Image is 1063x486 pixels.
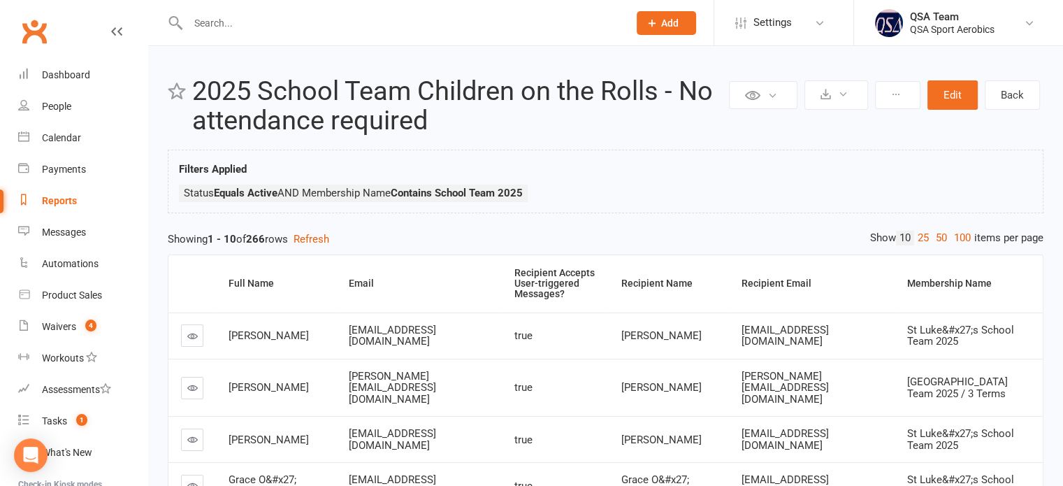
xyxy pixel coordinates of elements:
strong: 266 [246,233,265,245]
div: Payments [42,164,86,175]
button: Refresh [294,231,329,248]
a: People [18,91,147,122]
span: [EMAIL_ADDRESS][DOMAIN_NAME] [349,324,436,348]
button: Edit [927,80,978,110]
div: Show items per page [870,231,1043,245]
div: Dashboard [42,69,90,80]
span: St Luke&#x27;s School Team 2025 [907,427,1014,452]
span: Settings [753,7,792,38]
a: Messages [18,217,147,248]
a: What's New [18,437,147,469]
a: Reports [18,185,147,217]
span: [EMAIL_ADDRESS][DOMAIN_NAME] [349,427,436,452]
span: Status [184,187,277,199]
span: true [514,434,533,446]
div: Waivers [42,321,76,332]
div: Messages [42,227,86,238]
span: [PERSON_NAME] [229,381,309,394]
span: 4 [85,320,96,331]
div: Calendar [42,132,81,143]
div: What's New [42,447,92,458]
div: Recipient Email [742,278,883,289]
a: 10 [896,231,914,245]
span: [PERSON_NAME][EMAIL_ADDRESS][DOMAIN_NAME] [742,370,829,406]
span: [EMAIL_ADDRESS][DOMAIN_NAME] [742,324,829,348]
button: Add [637,11,696,35]
span: [PERSON_NAME] [621,381,702,394]
strong: Filters Applied [179,163,247,176]
div: Product Sales [42,290,102,301]
h2: 2025 School Team Children on the Rolls - No attendance required [192,77,725,136]
strong: 1 - 10 [208,233,236,245]
div: Recipient Name [621,278,718,289]
div: Full Name [229,278,325,289]
div: Membership Name [907,278,1032,289]
div: Automations [42,258,99,269]
a: 50 [932,231,950,245]
span: [PERSON_NAME] [229,434,309,446]
div: Assessments [42,384,111,395]
span: Add [661,17,679,29]
a: Dashboard [18,59,147,91]
div: Workouts [42,352,84,364]
div: QSA Team [910,10,995,23]
span: [PERSON_NAME] [229,329,309,342]
img: thumb_image1645967867.png [875,9,903,37]
div: Showing of rows [168,231,1043,248]
strong: Equals Active [214,187,277,199]
span: true [514,381,533,394]
div: People [42,101,71,112]
input: Search... [184,13,619,33]
a: Workouts [18,343,147,374]
span: AND Membership Name [277,187,523,199]
strong: Contains School Team 2025 [391,187,523,199]
a: Back [985,80,1040,110]
span: [PERSON_NAME] [621,434,702,446]
div: Recipient Accepts User-triggered Messages? [514,268,598,300]
span: [EMAIL_ADDRESS][DOMAIN_NAME] [742,427,829,452]
a: Payments [18,154,147,185]
a: Automations [18,248,147,280]
span: [PERSON_NAME] [621,329,702,342]
div: Tasks [42,415,67,427]
a: Clubworx [17,14,52,49]
div: QSA Sport Aerobics [910,23,995,36]
span: [GEOGRAPHIC_DATA] Team 2025 / 3 Terms [907,376,1008,400]
div: Open Intercom Messenger [14,438,48,472]
span: true [514,329,533,342]
span: [PERSON_NAME][EMAIL_ADDRESS][DOMAIN_NAME] [349,370,436,406]
a: Calendar [18,122,147,154]
a: 100 [950,231,974,245]
a: 25 [914,231,932,245]
div: Email [349,278,491,289]
span: St Luke&#x27;s School Team 2025 [907,324,1014,348]
a: Tasks 1 [18,406,147,437]
span: 1 [76,414,87,426]
a: Assessments [18,374,147,406]
a: Waivers 4 [18,311,147,343]
a: Product Sales [18,280,147,311]
div: Reports [42,195,77,206]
